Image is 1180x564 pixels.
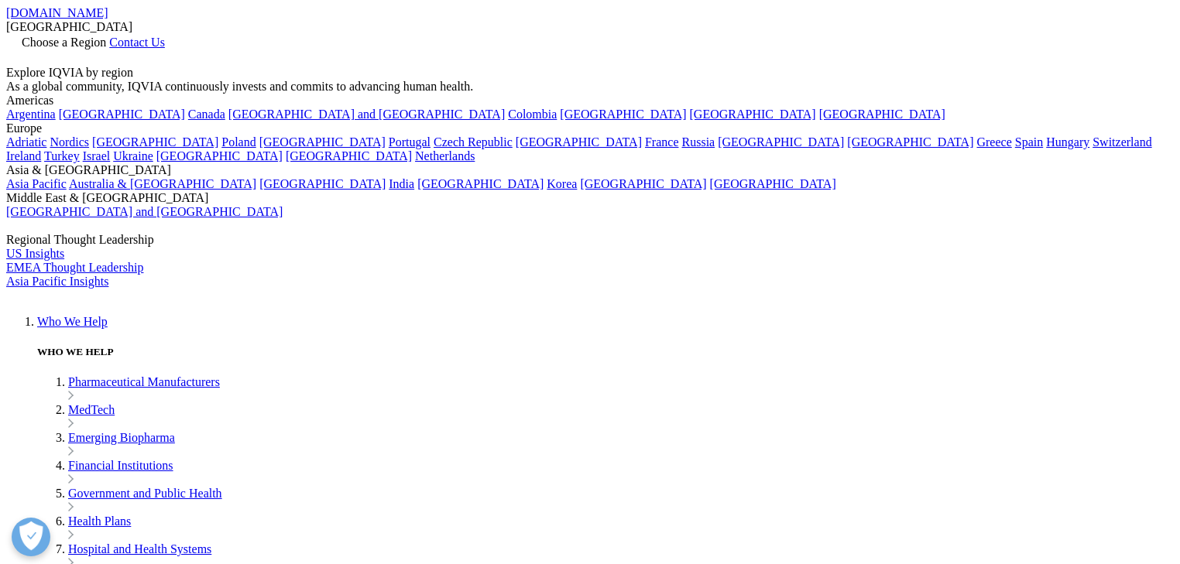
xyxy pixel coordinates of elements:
a: [GEOGRAPHIC_DATA] [156,149,283,162]
a: Czech Republic [434,135,513,149]
a: [GEOGRAPHIC_DATA] [286,149,412,162]
a: Israel [83,149,111,162]
a: [GEOGRAPHIC_DATA] [819,108,945,121]
a: Health Plans [68,514,131,528]
div: Middle East & [GEOGRAPHIC_DATA] [6,191,1174,205]
a: Adriatic [6,135,46,149]
a: Asia Pacific Insights [6,275,108,288]
a: [DOMAIN_NAME] [6,6,108,19]
a: India [389,177,414,190]
a: [GEOGRAPHIC_DATA] [580,177,706,190]
a: [GEOGRAPHIC_DATA] [718,135,844,149]
h5: WHO WE HELP [37,346,1174,358]
a: Ireland [6,149,41,162]
div: Europe [6,121,1174,135]
div: [GEOGRAPHIC_DATA] [6,20,1174,34]
a: Argentina [6,108,56,121]
a: [GEOGRAPHIC_DATA] [259,177,386,190]
a: Contact Us [109,36,165,49]
span: Choose a Region [22,36,106,49]
a: EMEA Thought Leadership [6,261,143,274]
a: Switzerland [1093,135,1151,149]
a: [GEOGRAPHIC_DATA] [59,108,185,121]
a: Who We Help [37,315,108,328]
a: Netherlands [415,149,475,162]
a: Greece [976,135,1011,149]
button: Open Preferences [12,518,50,556]
a: Nordics [50,135,89,149]
div: As a global community, IQVIA continuously invests and commits to advancing human health. [6,80,1174,94]
a: Portugal [389,135,430,149]
a: Spain [1015,135,1043,149]
a: Asia Pacific [6,177,67,190]
div: Americas [6,94,1174,108]
a: [GEOGRAPHIC_DATA] [710,177,836,190]
a: [GEOGRAPHIC_DATA] [417,177,544,190]
a: Ukraine [113,149,153,162]
a: [GEOGRAPHIC_DATA] [690,108,816,121]
a: Emerging Biopharma [68,431,175,444]
a: Canada [188,108,225,121]
a: MedTech [68,403,115,416]
a: France [645,135,679,149]
a: US Insights [6,247,64,260]
a: Government and Public Health [68,487,222,500]
a: Financial Institutions [68,459,173,472]
a: Russia [682,135,715,149]
a: [GEOGRAPHIC_DATA] and [GEOGRAPHIC_DATA] [228,108,505,121]
a: [GEOGRAPHIC_DATA] [92,135,218,149]
a: [GEOGRAPHIC_DATA] [259,135,386,149]
a: [GEOGRAPHIC_DATA] and [GEOGRAPHIC_DATA] [6,205,283,218]
a: [GEOGRAPHIC_DATA] [847,135,973,149]
a: Hungary [1046,135,1089,149]
a: Turkey [44,149,80,162]
div: Asia & [GEOGRAPHIC_DATA] [6,163,1174,177]
a: Pharmaceutical Manufacturers [68,375,220,388]
a: Korea [547,177,577,190]
a: Poland [221,135,256,149]
a: Colombia [508,108,557,121]
a: Australia & [GEOGRAPHIC_DATA] [69,177,256,190]
div: Explore IQVIA by region [6,66,1174,80]
a: [GEOGRAPHIC_DATA] [516,135,642,149]
a: [GEOGRAPHIC_DATA] [560,108,686,121]
div: Regional Thought Leadership [6,233,1174,247]
a: Hospital and Health Systems [68,542,211,555]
